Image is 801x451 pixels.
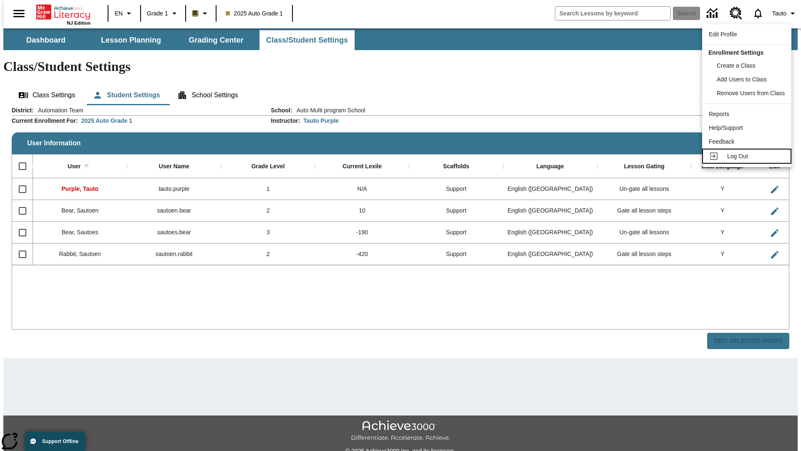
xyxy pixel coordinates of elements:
span: Add Users to Class [717,76,767,83]
span: Reports [709,111,729,117]
span: Help/Support [709,124,743,131]
span: Enrollment Settings [708,49,763,56]
span: Remove Users from Class [717,90,785,96]
span: Create a Class [717,62,756,69]
span: Feedback [709,138,734,145]
span: Edit Profile [709,31,737,38]
span: Log Out [727,153,748,160]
